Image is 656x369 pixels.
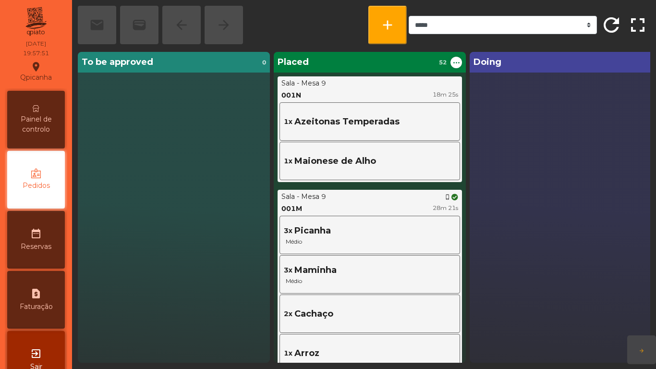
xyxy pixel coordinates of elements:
img: qpiato [24,5,48,38]
span: Pedidos [23,181,50,191]
span: Médio [284,237,456,246]
div: Qpicanha [20,60,52,84]
div: Sala - [281,78,299,88]
div: Mesa 9 [301,192,326,202]
button: fullscreen [626,6,650,44]
i: date_range [30,228,42,239]
span: fullscreen [626,13,649,37]
span: 1x [284,348,292,358]
span: phone_iphone [445,194,450,200]
span: Maminha [294,264,337,277]
span: Reservas [21,242,51,252]
div: 001N [281,90,301,100]
span: 1x [284,156,292,166]
span: To be approved [82,56,153,69]
span: 3x [284,265,292,275]
div: 19:57:51 [23,49,49,58]
span: 0 [262,58,266,67]
span: 52 [439,58,447,67]
span: Painel de controlo [10,114,62,135]
span: Cachaço [294,307,333,320]
span: Picanha [294,224,331,237]
i: exit_to_app [30,348,42,359]
span: Placed [278,56,309,69]
span: Faturação [20,302,53,312]
span: 3x [284,226,292,236]
span: refresh [600,13,623,37]
div: [DATE] [26,39,46,48]
span: arrow_forward [639,348,644,354]
i: request_page [30,288,42,299]
span: Maionese de Alho [294,155,376,168]
span: 18m 25s [433,91,458,98]
button: add [368,6,407,44]
span: 2x [284,309,292,319]
span: Arroz [294,347,319,360]
div: Sala - [281,192,299,202]
div: 001M [281,204,302,214]
span: Médio [284,277,456,285]
button: ... [450,57,462,68]
button: arrow_forward [627,335,656,364]
span: 1x [284,117,292,127]
span: Doing [474,56,501,69]
span: Azeitonas Temperadas [294,115,400,128]
div: Mesa 9 [301,78,326,88]
button: refresh [599,6,623,44]
span: 28m 21s [433,204,458,211]
i: location_on [30,61,42,73]
span: add [380,17,395,33]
